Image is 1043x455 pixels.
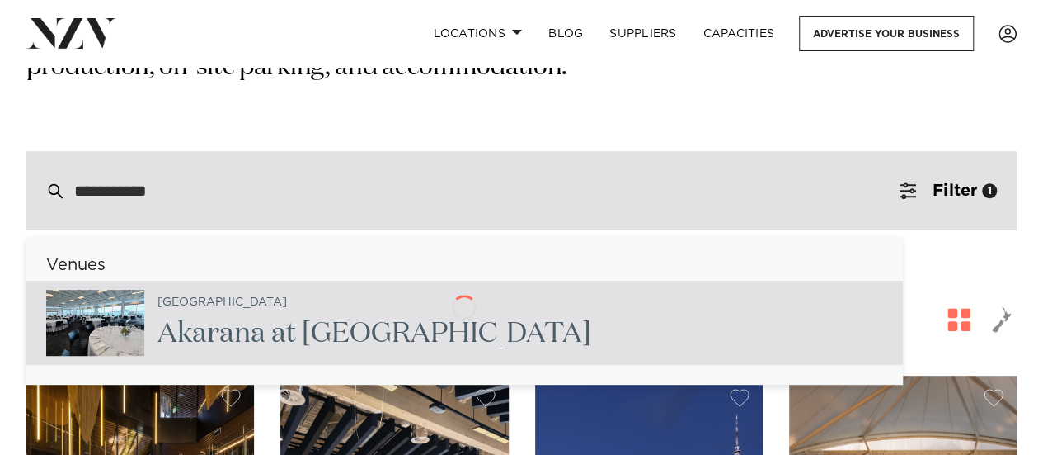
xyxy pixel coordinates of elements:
div: 1 [982,183,997,198]
h6: Venues [26,257,903,274]
span: Filter [933,182,977,199]
a: BLOG [535,16,596,51]
a: Locations [420,16,535,51]
small: [GEOGRAPHIC_DATA] [157,296,287,309]
a: Capacities [690,16,788,51]
a: Advertise your business [799,16,974,51]
h2: Akarana at [GEOGRAPHIC_DATA] [157,315,591,353]
button: Filter1 [880,151,1017,230]
img: FaYDlPz3zzXnLjCrpvmvKestyWFgMoIDLQW2hixR.jpg [46,290,144,356]
a: SUPPLIERS [596,16,689,51]
img: nzv-logo.png [26,18,116,48]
